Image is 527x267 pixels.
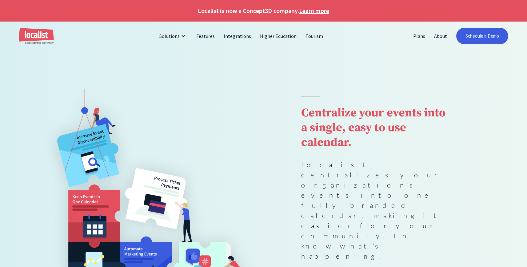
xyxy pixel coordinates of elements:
strong: Centralize your events into a single, easy to use calendar. [301,106,445,150]
a: Tourism [301,29,328,43]
a: home [19,28,54,44]
a: Learn more [299,6,329,15]
a: Features [192,29,219,43]
a: Plans [409,29,430,43]
a: Schedule a Demo [456,28,508,44]
a: About [430,29,452,43]
a: Higher Education [256,29,301,43]
div: Solutions [155,29,192,43]
p: Localist centralizes your organization's events into one fully-branded calendar, making it easier... [301,160,452,261]
div: Solutions [159,32,180,40]
a: Integrations [219,29,255,43]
